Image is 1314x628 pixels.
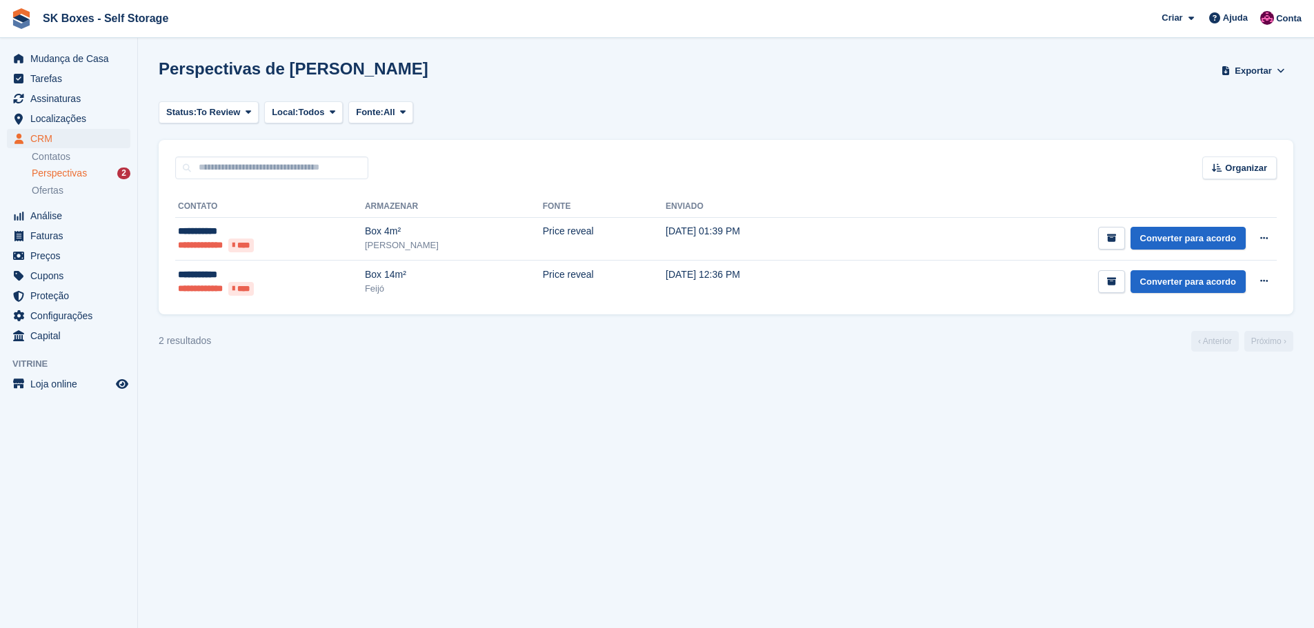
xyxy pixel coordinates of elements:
[11,8,32,29] img: stora-icon-8386f47178a22dfd0bd8f6a31ec36ba5ce8667c1dd55bd0f319d3a0aa187defe.svg
[32,183,130,198] a: Ofertas
[7,89,130,108] a: menu
[114,376,130,392] a: Loja de pré-visualização
[1162,11,1182,25] span: Criar
[30,246,113,265] span: Preços
[1260,11,1274,25] img: Joana Alegria
[7,109,130,128] a: menu
[1235,64,1271,78] span: Exportar
[7,266,130,285] a: menu
[117,168,130,179] div: 2
[32,166,130,181] a: Perspectivas 2
[7,246,130,265] a: menu
[175,196,365,218] th: Contato
[12,357,137,371] span: Vitrine
[30,129,113,148] span: CRM
[264,101,343,124] button: Local: Todos
[272,105,298,119] span: Local:
[30,306,113,325] span: Configurações
[30,89,113,108] span: Assinaturas
[37,7,174,30] a: SK Boxes - Self Storage
[7,206,130,225] a: menu
[1188,331,1296,352] nav: Page
[7,306,130,325] a: menu
[666,196,845,218] th: Enviado
[666,217,845,261] td: [DATE] 01:39 PM
[7,326,130,345] a: menu
[30,49,113,68] span: Mudança de Casa
[365,282,543,296] div: Feijó
[1276,12,1302,26] span: Conta
[1225,161,1267,175] span: Organizar
[1191,331,1239,352] a: Anterior
[32,167,87,180] span: Perspectivas
[298,105,324,119] span: Todos
[543,196,666,218] th: Fonte
[7,286,130,305] a: menu
[7,49,130,68] a: menu
[1131,227,1246,250] a: Converter para acordo
[1219,59,1288,82] button: Exportar
[365,224,543,239] div: Box 4m²
[1131,270,1246,293] a: Converter para acordo
[30,206,113,225] span: Análise
[543,261,666,303] td: Price reveal
[348,101,413,124] button: Fonte: All
[30,226,113,245] span: Faturas
[365,267,543,282] div: Box 14m²
[159,334,211,348] div: 2 resultados
[30,266,113,285] span: Cupons
[1244,331,1293,352] a: Próximo
[30,109,113,128] span: Localizações
[166,105,197,119] span: Status:
[7,374,130,394] a: menu
[1223,11,1248,25] span: Ajuda
[32,150,130,163] a: Contatos
[159,59,428,78] h1: Perspectivas de [PERSON_NAME]
[356,105,384,119] span: Fonte:
[30,326,113,345] span: Capital
[159,101,259,124] button: Status: To Review
[7,69,130,88] a: menu
[30,286,113,305] span: Proteção
[32,184,63,197] span: Ofertas
[7,226,130,245] a: menu
[543,217,666,261] td: Price reveal
[197,105,240,119] span: To Review
[7,129,130,148] a: menu
[365,239,543,252] div: [PERSON_NAME]
[384,105,395,119] span: All
[666,261,845,303] td: [DATE] 12:36 PM
[30,69,113,88] span: Tarefas
[30,374,113,394] span: Loja online
[365,196,543,218] th: Armazenar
